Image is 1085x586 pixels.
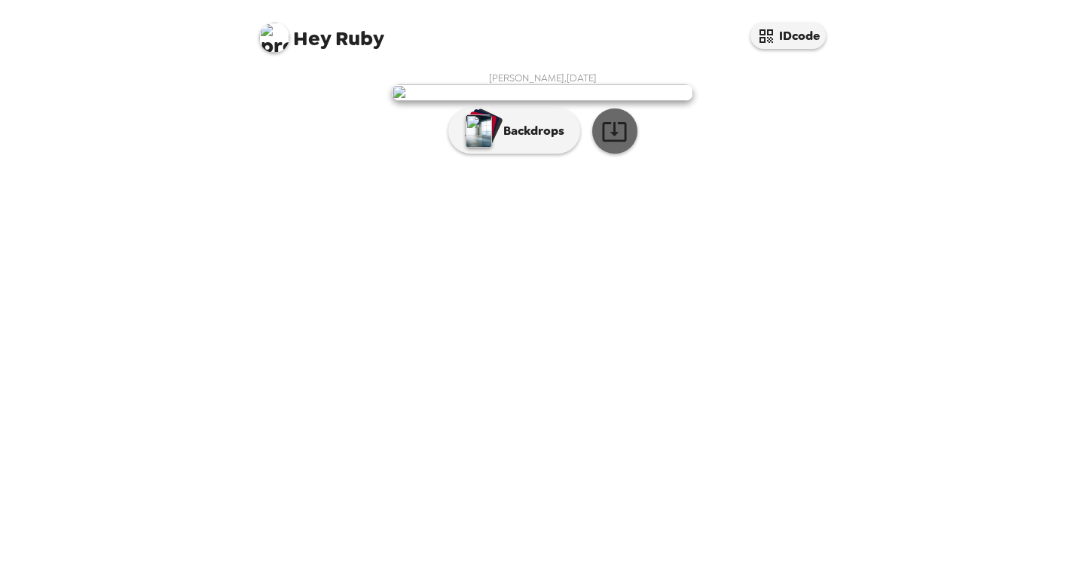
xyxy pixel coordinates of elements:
[293,25,331,52] span: Hey
[259,15,384,49] span: Ruby
[496,122,564,140] p: Backdrops
[489,72,597,84] span: [PERSON_NAME] , [DATE]
[448,108,580,154] button: Backdrops
[750,23,826,49] button: IDcode
[259,23,289,53] img: profile pic
[392,84,693,101] img: user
